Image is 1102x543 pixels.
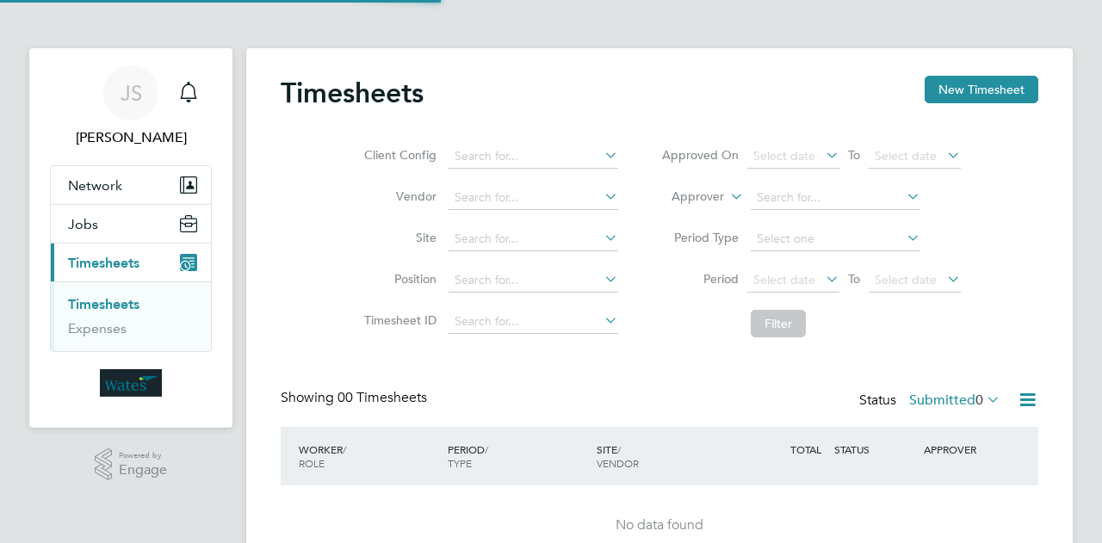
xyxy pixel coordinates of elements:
[449,145,618,169] input: Search for...
[753,148,815,164] span: Select date
[753,272,815,287] span: Select date
[751,186,920,210] input: Search for...
[751,227,920,251] input: Select one
[751,310,806,337] button: Filter
[919,434,1009,465] div: APPROVER
[830,434,919,465] div: STATUS
[875,148,937,164] span: Select date
[51,205,211,243] button: Jobs
[50,127,212,148] span: Justinas Skliutas
[661,147,739,163] label: Approved On
[359,147,436,163] label: Client Config
[661,271,739,287] label: Period
[68,216,98,232] span: Jobs
[50,369,212,397] a: Go to home page
[617,442,621,456] span: /
[29,48,232,428] nav: Main navigation
[359,188,436,204] label: Vendor
[337,389,427,406] span: 00 Timesheets
[68,320,127,336] a: Expenses
[68,296,139,312] a: Timesheets
[119,463,167,478] span: Engage
[843,268,865,290] span: To
[121,82,142,104] span: JS
[790,442,821,456] span: TOTAL
[843,144,865,166] span: To
[281,389,430,407] div: Showing
[68,255,139,271] span: Timesheets
[294,434,443,478] div: WORKER
[359,271,436,287] label: Position
[875,272,937,287] span: Select date
[485,442,488,456] span: /
[975,392,983,409] span: 0
[925,76,1038,103] button: New Timesheet
[448,456,472,470] span: TYPE
[119,448,167,463] span: Powered by
[298,516,1021,534] div: No data found
[51,281,211,351] div: Timesheets
[359,312,436,328] label: Timesheet ID
[443,434,592,478] div: PERIOD
[449,268,618,293] input: Search for...
[51,166,211,204] button: Network
[100,369,162,397] img: wates-logo-retina.png
[95,448,168,481] a: Powered byEngage
[359,230,436,245] label: Site
[51,244,211,281] button: Timesheets
[449,227,618,251] input: Search for...
[299,456,325,470] span: ROLE
[909,392,1000,409] label: Submitted
[592,434,741,478] div: SITE
[449,186,618,210] input: Search for...
[449,310,618,334] input: Search for...
[68,177,122,194] span: Network
[647,188,724,206] label: Approver
[661,230,739,245] label: Period Type
[859,389,1004,413] div: Status
[597,456,639,470] span: VENDOR
[50,65,212,148] a: JS[PERSON_NAME]
[343,442,346,456] span: /
[281,76,424,110] h2: Timesheets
